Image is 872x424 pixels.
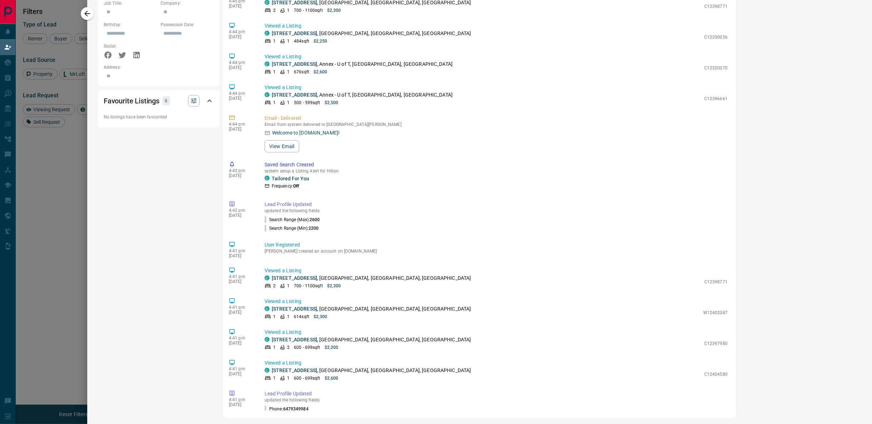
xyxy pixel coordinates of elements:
[272,305,471,313] p: , [GEOGRAPHIC_DATA], [GEOGRAPHIC_DATA], [GEOGRAPHIC_DATA]
[265,122,728,127] p: Email from system delivered to [GEOGRAPHIC_DATA][PERSON_NAME]
[229,310,254,315] p: [DATE]
[229,96,254,101] p: [DATE]
[265,62,270,67] div: condos.ca
[272,367,471,374] p: , [GEOGRAPHIC_DATA], [GEOGRAPHIC_DATA], [GEOGRAPHIC_DATA]
[229,274,254,279] p: 4:41 pm
[229,366,254,371] p: 4:41 pm
[703,310,728,316] p: W12402087
[272,91,453,99] p: , Annex - U of T, [GEOGRAPHIC_DATA], [GEOGRAPHIC_DATA]
[104,95,159,107] h2: Favourite Listings
[704,3,728,10] p: C12398771
[327,283,341,289] p: $2,300
[314,69,327,75] p: $2,600
[310,217,320,222] span: 2600
[229,248,254,253] p: 4:41 pm
[229,168,254,173] p: 4:42 pm
[272,92,317,98] a: [STREET_ADDRESS]
[273,99,276,106] p: 1
[272,275,317,281] a: [STREET_ADDRESS]
[229,402,254,407] p: [DATE]
[294,99,320,106] p: 500 - 599 sqft
[229,213,254,218] p: [DATE]
[293,184,299,189] strong: Off
[294,313,309,320] p: 614 sqft
[325,99,339,106] p: $2,500
[265,241,728,249] p: User Registered
[272,336,471,343] p: , [GEOGRAPHIC_DATA], [GEOGRAPHIC_DATA], [GEOGRAPHIC_DATA]
[229,173,254,178] p: [DATE]
[104,43,157,49] p: Social:
[314,313,327,320] p: $2,300
[265,201,728,208] p: Lead Profile Updated
[314,38,327,44] p: $2,250
[265,298,728,305] p: Viewed a Listing
[229,122,254,127] p: 4:44 pm
[272,367,317,373] a: [STREET_ADDRESS]
[265,368,270,373] div: condos.ca
[327,7,341,14] p: $2,300
[287,69,290,75] p: 1
[265,161,728,169] p: Saved Search Created
[272,274,471,282] p: , [GEOGRAPHIC_DATA], [GEOGRAPHIC_DATA], [GEOGRAPHIC_DATA]
[229,341,254,346] p: [DATE]
[704,279,728,285] p: C12398771
[272,61,317,67] a: [STREET_ADDRESS]
[229,371,254,376] p: [DATE]
[273,7,276,14] p: 2
[265,359,728,367] p: Viewed a Listing
[265,306,270,311] div: condos.ca
[287,283,290,289] p: 1
[265,225,319,232] p: Search Range (Min) :
[265,53,728,60] p: Viewed a Listing
[265,267,728,274] p: Viewed a Listing
[273,344,276,351] p: 1
[229,336,254,341] p: 4:41 pm
[272,129,340,137] p: Welcome to [DOMAIN_NAME]!
[287,375,290,381] p: 1
[265,406,309,412] p: Phone :
[229,4,254,9] p: [DATE]
[273,313,276,320] p: 1
[229,397,254,402] p: 4:41 pm
[294,7,323,14] p: 700 - 1100 sqft
[325,375,339,381] p: $2,600
[229,34,254,39] p: [DATE]
[229,29,254,34] p: 4:44 pm
[294,38,309,44] p: 484 sqft
[287,313,290,320] p: 1
[229,305,254,310] p: 4:41 pm
[265,398,728,403] p: updated the following fields:
[265,31,270,36] div: condos.ca
[309,226,319,231] span: 2200
[287,99,290,106] p: 1
[229,127,254,132] p: [DATE]
[287,38,290,44] p: 1
[265,328,728,336] p: Viewed a Listing
[104,92,214,109] div: Favourite Listings0
[287,344,290,351] p: 2
[265,249,728,254] p: [PERSON_NAME] created an account on [DOMAIN_NAME]
[272,176,309,181] a: Tailored For You
[265,216,320,223] p: Search Range (Max) :
[265,169,728,174] p: system setup a Listing Alert for Hilton
[229,253,254,258] p: [DATE]
[265,390,728,398] p: Lead Profile Updated
[273,38,276,44] p: 1
[272,30,471,37] p: , [GEOGRAPHIC_DATA], [GEOGRAPHIC_DATA], [GEOGRAPHIC_DATA]
[294,344,320,351] p: 600 - 699 sqft
[265,140,299,152] button: View Email
[272,306,317,312] a: [STREET_ADDRESS]
[265,92,270,97] div: condos.ca
[273,283,276,289] p: 2
[704,96,728,102] p: C12396661
[104,21,157,28] p: Birthday:
[273,69,276,75] p: 1
[287,7,290,14] p: 1
[104,64,214,70] p: Address:
[265,276,270,281] div: condos.ca
[272,60,453,68] p: , Annex - U of T, [GEOGRAPHIC_DATA], [GEOGRAPHIC_DATA]
[294,283,323,289] p: 700 - 1100 sqft
[229,279,254,284] p: [DATE]
[104,114,214,120] p: No listings have been favourited
[272,30,317,36] a: [STREET_ADDRESS]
